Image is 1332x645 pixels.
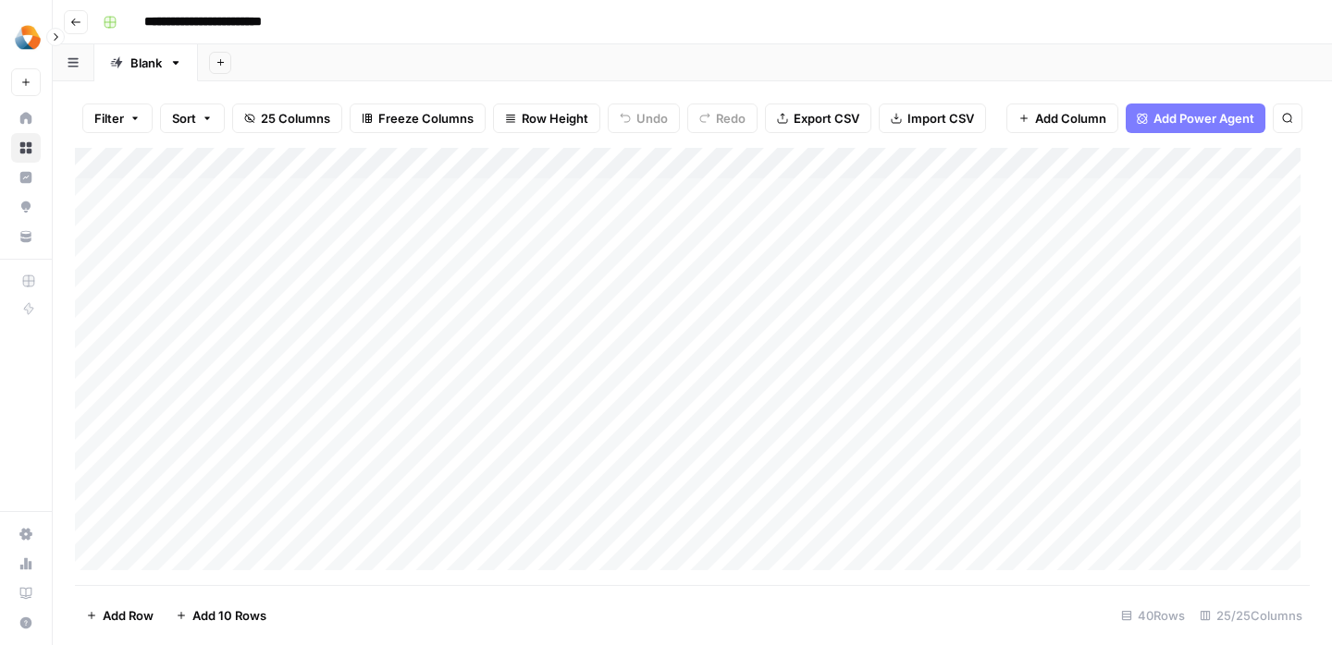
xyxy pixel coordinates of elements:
button: Add Row [75,601,165,630]
span: Sort [172,109,196,128]
a: Insights [11,163,41,192]
span: Add Row [103,606,154,625]
div: Blank [130,54,162,72]
span: Filter [94,109,124,128]
span: Freeze Columns [378,109,474,128]
button: Help + Support [11,608,41,638]
button: Redo [687,103,758,133]
a: Blank [94,44,198,81]
span: Export CSV [794,109,859,128]
span: Add 10 Rows [192,606,266,625]
span: Add Power Agent [1153,109,1254,128]
img: Milengo Logo [11,21,44,55]
button: Add Column [1006,103,1118,133]
button: Import CSV [879,103,986,133]
button: Workspace: Milengo [11,15,41,61]
span: Row Height [522,109,588,128]
button: Add 10 Rows [165,601,277,630]
a: Usage [11,549,41,578]
button: Freeze Columns [350,103,486,133]
a: Your Data [11,222,41,251]
span: Add Column [1035,109,1106,128]
a: Learning Hub [11,578,41,608]
a: Settings [11,519,41,549]
a: Opportunities [11,192,41,222]
span: Undo [636,109,668,128]
div: 40 Rows [1114,601,1192,630]
span: Import CSV [907,109,974,128]
span: Redo [716,109,746,128]
div: 25/25 Columns [1192,601,1310,630]
button: Sort [160,103,225,133]
button: Row Height [493,103,600,133]
button: 25 Columns [232,103,342,133]
button: Export CSV [765,103,871,133]
button: Filter [82,103,153,133]
button: Undo [608,103,680,133]
span: 25 Columns [261,109,330,128]
button: Add Power Agent [1126,103,1265,133]
a: Home [11,103,41,133]
a: Browse [11,133,41,163]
